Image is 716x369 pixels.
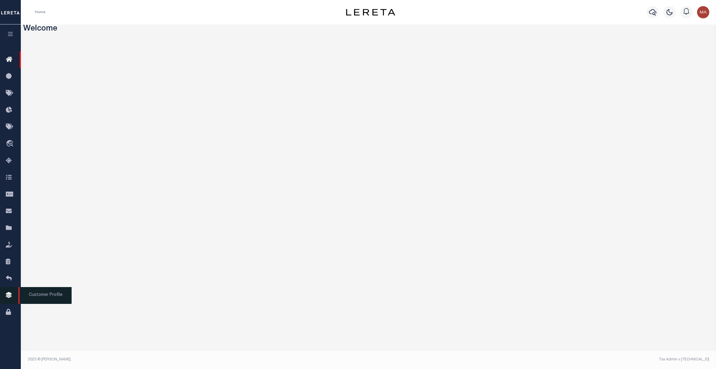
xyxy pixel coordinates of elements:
[346,9,395,16] img: logo-dark.svg
[373,357,709,362] div: Tax Admin v.[TECHNICAL_ID]
[23,24,714,34] h3: Welcome
[697,6,709,18] img: svg+xml;base64,PHN2ZyB4bWxucz0iaHR0cDovL3d3dy53My5vcmcvMjAwMC9zdmciIHBvaW50ZXItZXZlbnRzPSJub25lIi...
[35,9,45,15] li: Home
[23,357,369,362] div: 2025 © [PERSON_NAME].
[18,287,72,304] span: Customer Profile
[6,140,16,148] i: travel_explore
